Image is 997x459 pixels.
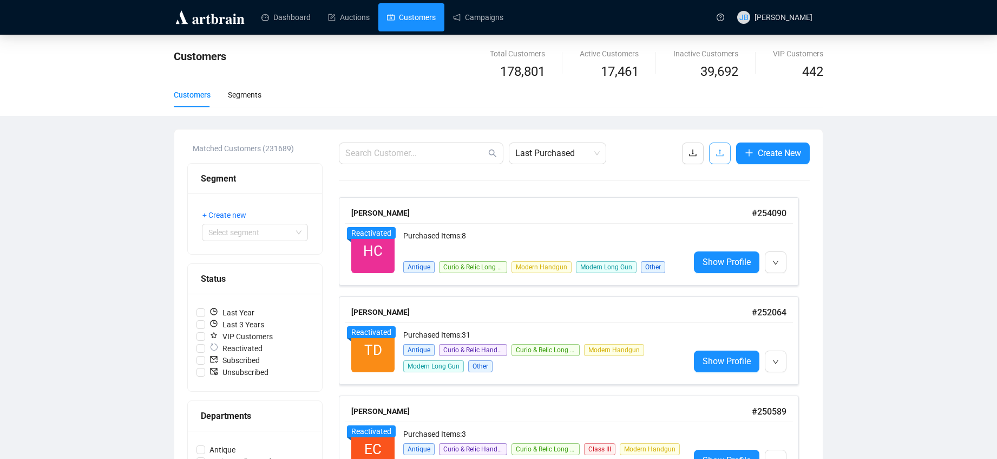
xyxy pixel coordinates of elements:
[193,143,323,154] div: Matched Customers (231689)
[403,428,681,442] div: Purchased Items: 3
[773,48,823,60] div: VIP Customers
[755,13,812,22] span: [PERSON_NAME]
[453,3,503,31] a: Campaigns
[364,339,382,361] span: TD
[439,443,507,455] span: Curio & Relic Handgun
[739,11,749,23] span: JB
[201,172,309,185] div: Segment
[205,366,273,378] span: Unsubscribed
[688,148,697,157] span: download
[515,143,600,164] span: Last Purchased
[673,48,738,60] div: Inactive Customers
[351,328,391,337] span: Reactivated
[620,443,680,455] span: Modern Handgun
[403,261,435,273] span: Antique
[205,307,259,319] span: Last Year
[439,261,507,273] span: Curio & Relic Long Gun
[205,342,267,354] span: Reactivated
[201,409,309,423] div: Departments
[351,207,752,219] div: [PERSON_NAME]
[174,89,211,101] div: Customers
[601,62,639,82] span: 17,461
[351,427,391,436] span: Reactivated
[339,197,810,286] a: [PERSON_NAME]#254090HCReactivatedPurchased Items:8AntiqueCurio & Relic Long GunModern HandgunMode...
[717,14,724,21] span: question-circle
[363,240,383,262] span: HC
[772,359,779,365] span: down
[403,344,435,356] span: Antique
[205,444,240,456] span: Antique
[205,331,277,342] span: VIP Customers
[439,344,507,356] span: Curio & Relic Handgun
[174,50,226,63] span: Customers
[511,443,580,455] span: Curio & Relic Long Gun
[261,3,311,31] a: Dashboard
[403,360,464,372] span: Modern Long Gun
[703,354,751,368] span: Show Profile
[351,405,752,417] div: [PERSON_NAME]
[351,229,391,237] span: Reactivated
[403,329,681,342] div: Purchased Items: 31
[584,443,615,455] span: Class III
[802,64,823,79] span: 442
[752,208,786,218] span: # 254090
[500,62,545,82] span: 178,801
[202,209,246,221] span: + Create new
[205,354,264,366] span: Subscribed
[736,143,810,164] button: Create New
[488,149,497,158] span: search
[387,3,436,31] a: Customers
[490,48,545,60] div: Total Customers
[752,307,786,318] span: # 252064
[328,3,370,31] a: Auctions
[339,296,810,385] a: [PERSON_NAME]#252064TDReactivatedPurchased Items:31AntiqueCurio & Relic HandgunCurio & Relic Long...
[202,206,255,224] button: + Create new
[752,406,786,417] span: # 250589
[228,89,261,101] div: Segments
[174,9,246,26] img: logo
[716,148,724,157] span: upload
[403,443,435,455] span: Antique
[576,261,637,273] span: Modern Long Gun
[641,261,665,273] span: Other
[580,48,639,60] div: Active Customers
[694,351,759,372] a: Show Profile
[700,62,738,82] span: 39,692
[758,146,801,160] span: Create New
[584,344,644,356] span: Modern Handgun
[694,251,759,273] a: Show Profile
[345,147,486,160] input: Search Customer...
[205,319,268,331] span: Last 3 Years
[511,261,572,273] span: Modern Handgun
[403,230,681,251] div: Purchased Items: 8
[511,344,580,356] span: Curio & Relic Long Gun
[703,255,751,269] span: Show Profile
[351,306,752,318] div: [PERSON_NAME]
[745,148,753,157] span: plus
[201,272,309,286] div: Status
[772,260,779,266] span: down
[468,360,493,372] span: Other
